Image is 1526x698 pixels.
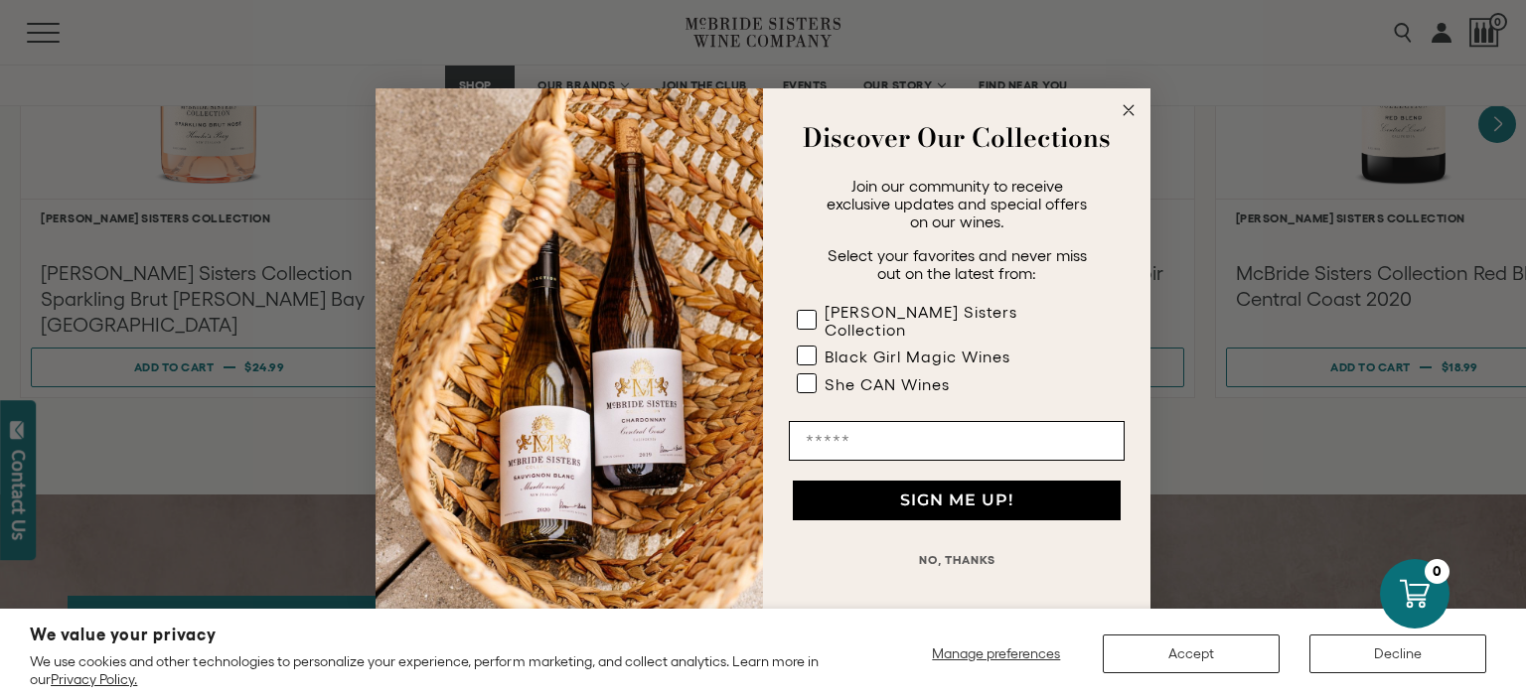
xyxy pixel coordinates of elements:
p: We use cookies and other technologies to personalize your experience, perform marketing, and coll... [30,652,846,688]
button: Manage preferences [920,634,1073,673]
strong: Discover Our Collections [803,118,1111,157]
span: Manage preferences [932,645,1060,661]
img: 42653730-7e35-4af7-a99d-12bf478283cf.jpeg [376,88,763,610]
div: [PERSON_NAME] Sisters Collection [825,303,1085,339]
button: SIGN ME UP! [793,481,1121,520]
span: Join our community to receive exclusive updates and special offers on our wines. [827,177,1087,230]
div: She CAN Wines [825,375,950,393]
button: NO, THANKS [789,540,1125,580]
button: Decline [1309,634,1486,673]
div: Black Girl Magic Wines [825,348,1010,365]
h2: We value your privacy [30,627,846,643]
input: Email [789,421,1125,461]
div: 0 [1425,559,1450,584]
span: Select your favorites and never miss out on the latest from: [828,246,1087,282]
button: Close dialog [1117,98,1141,122]
a: Privacy Policy. [51,671,137,687]
button: Accept [1103,634,1280,673]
